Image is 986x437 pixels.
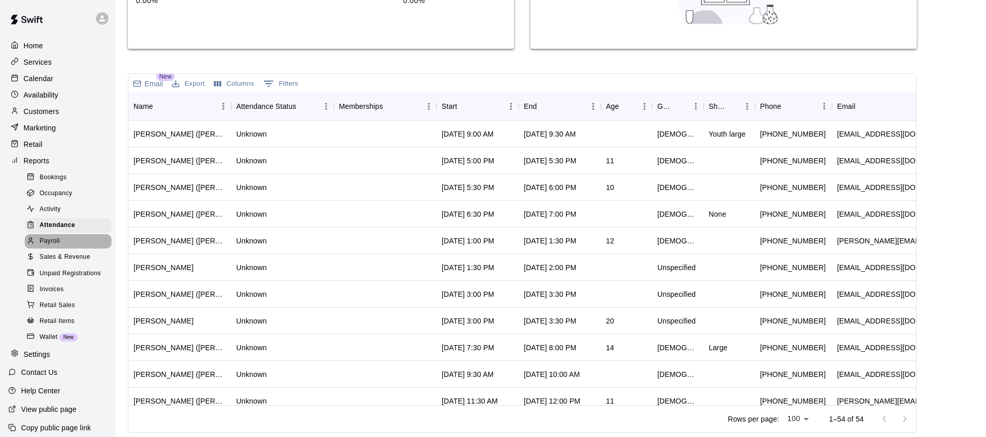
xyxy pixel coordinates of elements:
[25,329,116,345] a: WalletNew
[8,120,107,136] a: Marketing
[24,123,56,133] p: Marketing
[606,236,614,246] div: 12
[25,186,111,201] div: Occupancy
[606,343,614,353] div: 14
[383,99,397,113] button: Sort
[442,369,494,379] div: Aug 16, 2025, 9:30 AM
[760,92,781,121] div: Phone
[21,386,60,396] p: Help Center
[657,262,696,273] div: Unspecified
[657,129,698,139] div: Male
[40,173,67,183] span: Bookings
[442,182,494,193] div: Aug 19, 2025, 5:30 PM
[134,262,194,273] div: Joseph Marshall
[524,156,576,166] div: Aug 18, 2025, 5:30 PM
[503,99,519,114] button: Menu
[25,170,111,185] div: Bookings
[134,369,226,379] div: Ayden Biernat (Ayden Biernat)
[709,92,725,121] div: Shirt Size
[657,396,698,406] div: Male
[25,330,111,345] div: WalletNew
[296,99,311,113] button: Sort
[657,156,698,166] div: Male
[25,297,116,313] a: Retail Sales
[817,99,832,114] button: Menu
[829,414,864,424] p: 1–54 of 54
[704,92,755,121] div: Shirt Size
[760,236,826,246] div: +17736779493
[837,289,961,299] div: mlseitz21@comcast.net
[212,76,257,92] button: Select columns
[524,396,580,406] div: Aug 16, 2025, 12:00 PM
[25,234,116,250] a: Payroll
[25,218,111,233] div: Attendance
[606,182,614,193] div: 10
[40,236,60,246] span: Payroll
[739,99,755,114] button: Menu
[442,262,494,273] div: Aug 12, 2025, 1:30 PM
[837,236,981,246] div: barbra.aro@gmail.com
[837,396,981,406] div: james.harris44@gmail.com
[442,289,494,299] div: Aug 13, 2025, 3:00 PM
[657,369,698,379] div: Male
[524,92,537,121] div: End
[25,202,116,218] a: Activity
[24,57,52,67] p: Services
[8,347,107,362] div: Settings
[24,73,53,84] p: Calendar
[524,343,576,353] div: Aug 19, 2025, 8:00 PM
[134,316,194,326] div: ryan wilbee
[8,71,107,86] div: Calendar
[709,209,726,219] div: None
[8,153,107,168] div: Reports
[25,185,116,201] a: Occupancy
[231,92,334,121] div: Attendance Status
[25,265,116,281] a: Unpaid Registrations
[128,92,231,121] div: Name
[524,129,576,139] div: Aug 16, 2025, 9:30 AM
[606,316,614,326] div: 20
[606,396,614,406] div: 11
[837,316,961,326] div: rywilb299@gmail.com
[25,281,116,297] a: Invoices
[837,156,961,166] div: d_mcgrego@hotmail.com
[442,396,498,406] div: Aug 16, 2025, 11:30 AM
[236,129,267,139] div: Unknown
[524,316,576,326] div: Aug 13, 2025, 3:30 PM
[339,92,383,121] div: Memberships
[134,289,226,299] div: Nolan Seitz (Michael Seitz)
[709,343,728,353] div: Large
[134,209,226,219] div: Nick Doogan (Ron Doogan)
[442,92,457,121] div: Start
[134,156,226,166] div: Colin McGregory (Dan McGregory)
[24,41,43,51] p: Home
[261,75,301,92] button: Show filters
[25,267,111,281] div: Unpaid Registrations
[24,106,59,117] p: Customers
[40,220,75,231] span: Attendance
[442,236,494,246] div: Aug 12, 2025, 1:00 PM
[216,99,231,114] button: Menu
[8,54,107,70] div: Services
[601,92,652,121] div: Age
[21,367,58,377] p: Contact Us
[25,169,116,185] a: Bookings
[524,236,576,246] div: Aug 12, 2025, 1:30 PM
[760,262,826,273] div: +16302358013
[24,139,43,149] p: Retail
[457,99,471,113] button: Sort
[755,92,832,121] div: Phone
[760,182,826,193] div: +18474564456
[8,87,107,103] div: Availability
[524,369,580,379] div: Aug 16, 2025, 10:00 AM
[236,316,267,326] div: Unknown
[781,99,795,113] button: Sort
[40,252,90,262] span: Sales & Revenue
[40,300,75,311] span: Retail Sales
[657,209,698,219] div: Male
[606,156,614,166] div: 11
[421,99,437,114] button: Menu
[134,396,226,406] div: JD Harris (james harris)
[619,99,633,113] button: Sort
[134,182,226,193] div: Cam Keith (Ben Keith)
